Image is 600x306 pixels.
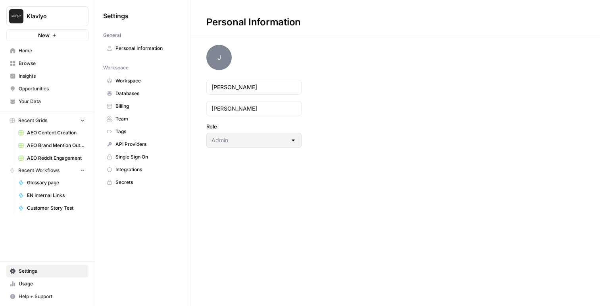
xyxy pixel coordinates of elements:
span: Single Sign On [115,153,179,161]
img: Klaviyo Logo [9,9,23,23]
button: Recent Grids [6,115,88,126]
a: Your Data [6,95,88,108]
span: Databases [115,90,179,97]
span: Billing [115,103,179,110]
button: Recent Workflows [6,164,88,176]
span: Tags [115,128,179,135]
button: New [6,29,88,41]
span: General [103,32,121,39]
a: Team [103,113,182,125]
a: Tags [103,125,182,138]
label: Role [206,122,302,130]
span: Recent Grids [18,117,47,124]
a: Settings [6,265,88,277]
span: Settings [103,11,129,21]
a: Glossary page [15,176,88,189]
span: Customer Story Test [27,205,85,212]
a: Browse [6,57,88,70]
a: AEO Content Creation [15,126,88,139]
span: New [38,31,50,39]
span: Insights [19,73,85,80]
a: AEO Reddit Engagement [15,152,88,164]
span: Klaviyo [27,12,75,20]
a: EN Internal Links [15,189,88,202]
span: Home [19,47,85,54]
a: Secrets [103,176,182,189]
span: Glossary page [27,179,85,186]
a: Personal Information [103,42,182,55]
span: Usage [19,280,85,287]
span: API Providers [115,141,179,148]
a: Single Sign On [103,151,182,163]
div: Personal Information [190,16,317,29]
a: Insights [6,70,88,82]
button: Workspace: Klaviyo [6,6,88,26]
span: Personal Information [115,45,179,52]
span: AEO Reddit Engagement [27,155,85,162]
a: Customer Story Test [15,202,88,214]
span: Recent Workflows [18,167,60,174]
span: J [206,45,232,70]
a: API Providers [103,138,182,151]
button: Help + Support [6,290,88,303]
span: Browse [19,60,85,67]
span: Integrations [115,166,179,173]
span: Your Data [19,98,85,105]
span: AEO Content Creation [27,129,85,136]
span: Secrets [115,179,179,186]
a: Home [6,44,88,57]
span: Help + Support [19,293,85,300]
a: Usage [6,277,88,290]
a: Billing [103,100,182,113]
span: Opportunities [19,85,85,92]
span: Settings [19,268,85,275]
a: Opportunities [6,82,88,95]
a: AEO Brand Mention Outreach [15,139,88,152]
a: Integrations [103,163,182,176]
span: AEO Brand Mention Outreach [27,142,85,149]
span: EN Internal Links [27,192,85,199]
a: Databases [103,87,182,100]
span: Workspace [115,77,179,84]
a: Workspace [103,75,182,87]
span: Workspace [103,64,129,71]
span: Team [115,115,179,122]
